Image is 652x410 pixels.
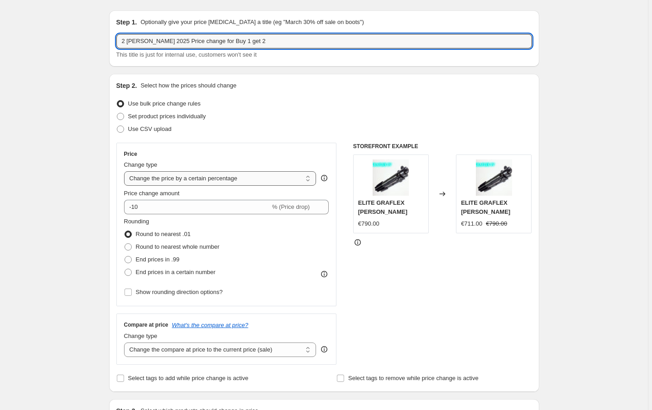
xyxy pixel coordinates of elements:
button: What's the compare at price? [172,322,249,328]
span: Select tags to remove while price change is active [348,375,479,381]
h3: Price [124,150,137,158]
span: Price change amount [124,190,180,197]
h2: Step 1. [116,18,137,27]
span: Show rounding direction options? [136,289,223,295]
p: Optionally give your price [MEDICAL_DATA] a title (eg "March 30% off sale on boots") [140,18,364,27]
span: End prices in a certain number [136,269,216,275]
h3: Compare at price [124,321,168,328]
span: Use CSV upload [128,125,172,132]
span: Change type [124,161,158,168]
strike: €790.00 [486,219,507,228]
input: 30% off holiday sale [116,34,532,48]
h2: Step 2. [116,81,137,90]
div: €711.00 [461,219,482,228]
p: Select how the prices should change [140,81,236,90]
span: Select tags to add while price change is active [128,375,249,381]
span: Use bulk price change rules [128,100,201,107]
h6: STOREFRONT EXAMPLE [353,143,532,150]
span: ELITE GRAFLEX [PERSON_NAME] [358,199,407,215]
span: Set product prices individually [128,113,206,120]
img: il_1000x794.4877330437_mz9x_531141ef-e858-48da-8071-4113e114c758_80x.jpg [476,159,512,196]
div: help [320,174,329,183]
div: help [320,345,329,354]
span: ELITE GRAFLEX [PERSON_NAME] [461,199,510,215]
img: il_1000x794.4877330437_mz9x_531141ef-e858-48da-8071-4113e114c758_80x.jpg [373,159,409,196]
span: Change type [124,333,158,339]
span: End prices in .99 [136,256,180,263]
input: -15 [124,200,270,214]
span: Round to nearest whole number [136,243,220,250]
span: % (Price drop) [272,203,310,210]
span: Rounding [124,218,149,225]
span: Round to nearest .01 [136,231,191,237]
div: €790.00 [358,219,379,228]
span: This title is just for internal use, customers won't see it [116,51,257,58]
